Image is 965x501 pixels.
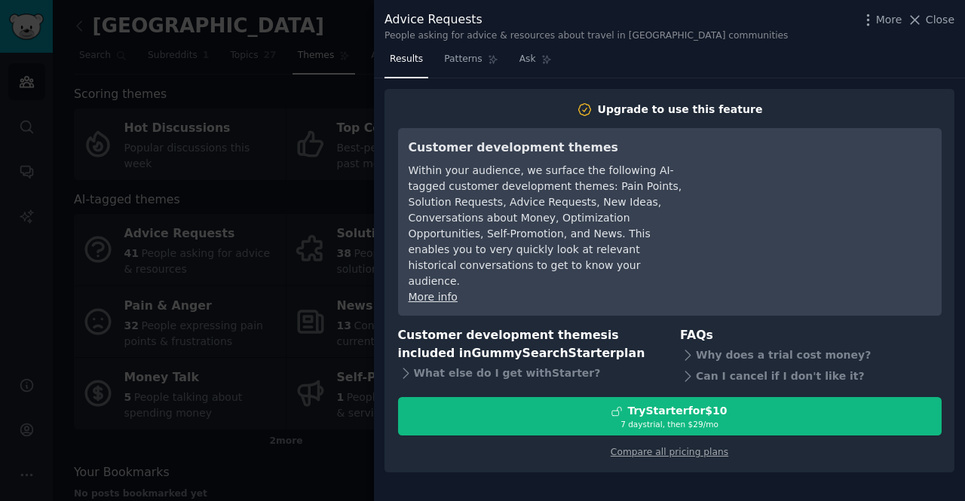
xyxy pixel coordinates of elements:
iframe: YouTube video player [705,139,931,252]
h3: Customer development themes [409,139,684,157]
div: Advice Requests [384,11,789,29]
div: Why does a trial cost money? [680,344,942,365]
div: Within your audience, we surface the following AI-tagged customer development themes: Pain Points... [409,163,684,289]
span: More [876,12,902,28]
a: More info [409,291,458,303]
span: GummySearch Starter [471,346,615,360]
span: Close [926,12,954,28]
button: TryStarterfor$107 daystrial, then $29/mo [398,397,942,435]
h3: FAQs [680,326,942,345]
span: Ask [519,53,536,66]
a: Compare all pricing plans [611,447,728,457]
div: 7 days trial, then $ 29 /mo [399,419,941,429]
a: Results [384,47,428,78]
h3: Customer development themes is included in plan [398,326,660,363]
div: People asking for advice & resources about travel in [GEOGRAPHIC_DATA] communities [384,29,789,43]
a: Ask [514,47,557,78]
div: Can I cancel if I don't like it? [680,365,942,386]
span: Results [390,53,423,66]
div: Upgrade to use this feature [598,102,763,118]
div: Try Starter for $10 [627,403,727,419]
button: Close [907,12,954,28]
button: More [860,12,902,28]
span: Patterns [444,53,482,66]
a: Patterns [439,47,503,78]
div: What else do I get with Starter ? [398,363,660,384]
